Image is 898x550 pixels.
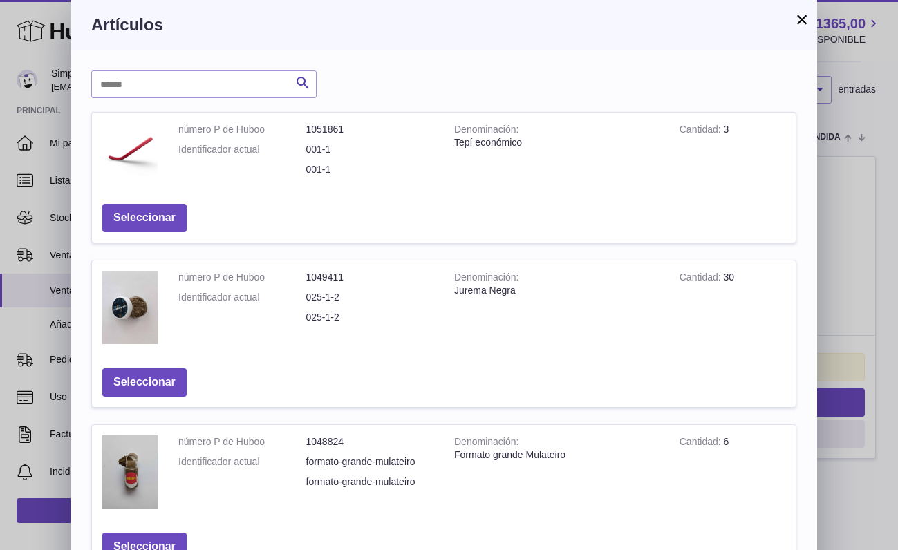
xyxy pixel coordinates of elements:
[102,204,187,232] button: Seleccionar
[669,260,796,358] td: 30
[306,435,434,448] dd: 1048824
[306,271,434,284] dd: 1049411
[680,124,724,138] strong: Cantidad
[454,124,518,138] strong: Denominación
[178,123,306,136] dt: número P de Huboo
[178,291,306,304] dt: Identificador actual
[794,11,810,28] button: ×
[102,435,158,509] img: Formato grande Mulateiro
[454,448,659,462] div: Formato grande Mulateiro
[669,113,796,193] td: 3
[178,435,306,448] dt: número P de Huboo
[306,455,434,468] dd: formato-grande-mulateiro
[306,163,434,176] dd: 001-1
[680,272,724,286] strong: Cantidad
[680,436,724,451] strong: Cantidad
[102,368,187,397] button: Seleccionar
[178,271,306,284] dt: número P de Huboo
[91,14,796,36] h3: Artículos
[306,123,434,136] dd: 1051861
[306,291,434,304] dd: 025-1-2
[178,455,306,468] dt: Identificador actual
[306,475,434,489] dd: formato-grande-mulateiro
[306,143,434,156] dd: 001-1
[102,123,158,178] img: Tepí económico
[102,271,158,344] img: Jurema Negra
[454,136,659,149] div: Tepí económico
[454,272,518,286] strong: Denominación
[669,425,796,522] td: 6
[454,436,518,451] strong: Denominación
[178,143,306,156] dt: Identificador actual
[306,311,434,324] dd: 025-1-2
[454,284,659,297] div: Jurema Negra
